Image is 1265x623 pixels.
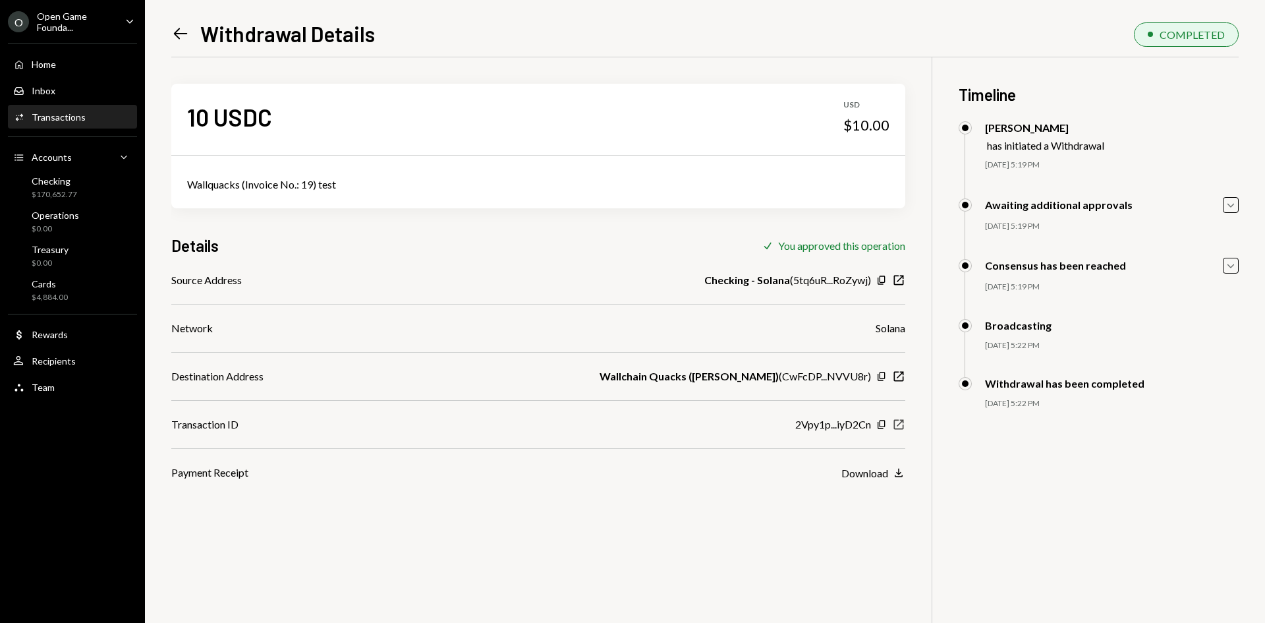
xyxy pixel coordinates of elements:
[187,177,889,193] div: Wallquacks (Invoice No.: 19) test
[600,369,871,384] div: ( CwFcDP...NVVU8r )
[987,139,1104,152] div: has initiated a Withdrawal
[843,116,889,134] div: $10.00
[843,100,889,111] div: USD
[985,282,1239,293] div: [DATE] 5:19 PM
[985,259,1126,272] div: Consensus has been reached
[8,105,137,129] a: Transactions
[8,349,137,372] a: Recipients
[171,417,239,432] div: Transaction ID
[187,102,272,132] div: 10 USDC
[704,272,871,288] div: ( 5tq6uR...RoZywj )
[8,145,137,169] a: Accounts
[985,160,1239,171] div: [DATE] 5:19 PM
[8,206,137,237] a: Operations$0.00
[32,152,72,163] div: Accounts
[32,258,69,269] div: $0.00
[876,320,905,336] div: Solana
[8,322,137,346] a: Rewards
[985,198,1133,211] div: Awaiting additional approvals
[32,244,69,255] div: Treasury
[32,382,55,393] div: Team
[8,52,137,76] a: Home
[32,329,68,340] div: Rewards
[8,11,29,32] div: O
[32,59,56,70] div: Home
[32,355,76,367] div: Recipients
[8,240,137,272] a: Treasury$0.00
[171,369,264,384] div: Destination Address
[704,272,790,288] b: Checking - Solana
[985,340,1239,351] div: [DATE] 5:22 PM
[985,221,1239,232] div: [DATE] 5:19 PM
[8,375,137,399] a: Team
[778,239,905,252] div: You approved this operation
[32,223,79,235] div: $0.00
[32,111,86,123] div: Transactions
[8,171,137,203] a: Checking$170,652.77
[841,466,905,481] button: Download
[985,121,1104,134] div: [PERSON_NAME]
[1160,28,1225,41] div: COMPLETED
[600,369,779,384] b: Wallchain Quacks ([PERSON_NAME])
[985,319,1052,332] div: Broadcasting
[795,417,871,432] div: 2Vpy1p...iyD2Cn
[200,20,375,47] h1: Withdrawal Details
[171,272,242,288] div: Source Address
[32,189,77,200] div: $170,652.77
[37,11,115,33] div: Open Game Founda...
[171,465,248,481] div: Payment Receipt
[8,274,137,306] a: Cards$4,884.00
[8,78,137,102] a: Inbox
[32,85,55,96] div: Inbox
[841,467,888,479] div: Download
[32,292,68,303] div: $4,884.00
[171,320,213,336] div: Network
[171,235,219,256] h3: Details
[32,175,77,187] div: Checking
[985,398,1239,409] div: [DATE] 5:22 PM
[32,278,68,289] div: Cards
[32,210,79,221] div: Operations
[959,84,1239,105] h3: Timeline
[985,377,1144,390] div: Withdrawal has been completed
